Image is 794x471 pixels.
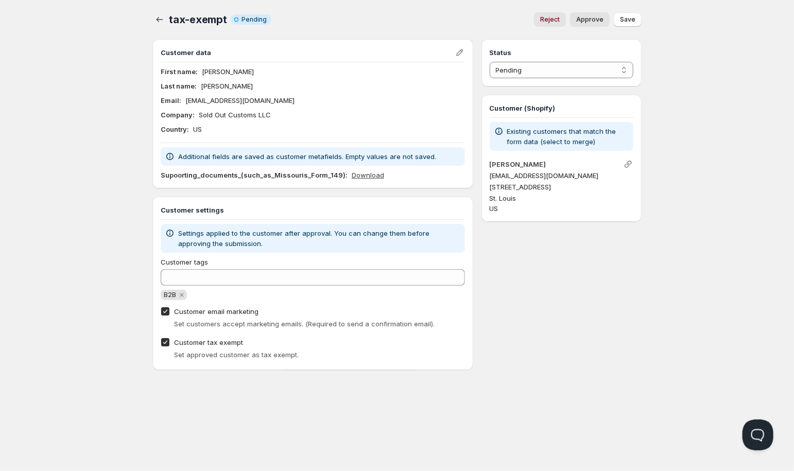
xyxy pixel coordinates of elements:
[352,170,384,180] a: Download
[534,12,566,27] button: Reject
[202,66,254,77] p: [PERSON_NAME]
[174,320,435,328] span: Set customers accept marketing emails. (Required to send a confirmation email).
[576,15,603,24] span: Approve
[161,67,198,76] b: First name :
[174,351,299,359] span: Set approved customer as tax exempt.
[570,12,610,27] button: Approve
[490,160,546,168] a: [PERSON_NAME]
[490,103,633,113] h3: Customer (Shopify)
[490,170,633,181] p: [EMAIL_ADDRESS][DOMAIN_NAME]
[540,15,560,24] span: Reject
[193,124,202,134] p: US
[743,420,773,450] iframe: Help Scout Beacon - Open
[161,258,208,266] span: Customer tags
[490,47,633,58] h3: Status
[490,194,516,213] span: St. Louis US
[201,81,253,91] p: [PERSON_NAME]
[241,15,267,24] span: Pending
[620,15,635,24] span: Save
[161,82,197,90] b: Last name :
[174,307,258,316] span: Customer email marketing
[614,12,642,27] button: Save
[161,96,181,104] b: Email :
[161,47,455,58] h3: Customer data
[199,110,271,120] p: Sold Out Customs LLC
[161,111,195,119] b: Company :
[185,95,295,106] p: [EMAIL_ADDRESS][DOMAIN_NAME]
[507,126,629,147] p: Existing customers that match the form data (select to merge)
[161,125,189,133] b: Country :
[164,291,176,299] span: B2B
[177,290,186,300] button: Remove B2B
[453,45,467,60] button: Edit
[161,171,348,179] b: Supoorting_documents_(such_as_Missouris_Form_149) :
[161,205,465,215] h3: Customer settings
[174,338,243,346] span: Customer tax exempt
[490,183,551,191] span: [STREET_ADDRESS]
[169,13,227,26] span: tax-exempt
[178,228,461,249] p: Settings applied to the customer after approval. You can change them before approving the submiss...
[178,151,436,162] p: Additional fields are saved as customer metafields. Empty values are not saved.
[621,157,635,171] button: Link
